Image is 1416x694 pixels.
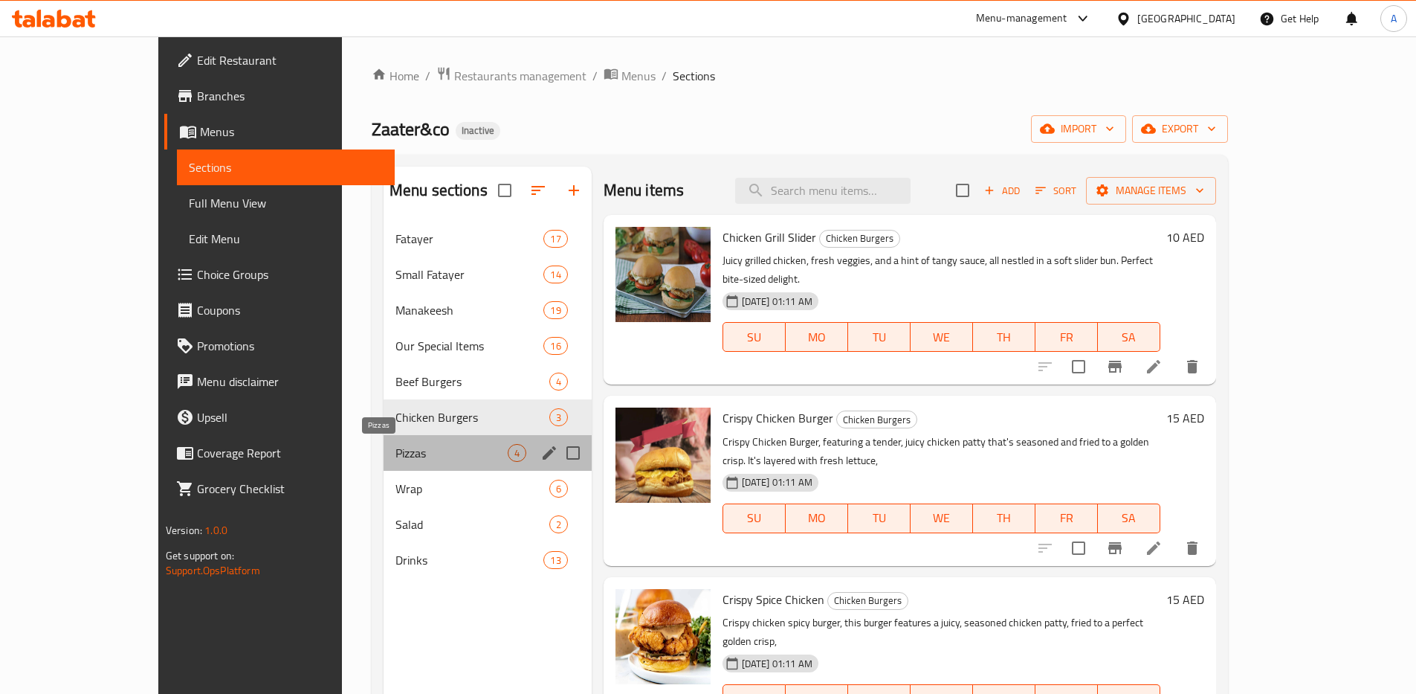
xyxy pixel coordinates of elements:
[550,375,567,389] span: 4
[395,373,549,391] span: Beef Burgers
[384,215,592,584] nav: Menu sections
[177,150,395,185] a: Sections
[543,301,567,319] div: items
[604,179,685,202] h2: Menu items
[197,266,383,283] span: Choice Groups
[389,179,488,202] h2: Menu sections
[662,67,667,85] li: /
[1063,533,1094,564] span: Select to update
[372,112,450,146] span: Zaater&co
[384,435,592,471] div: Pizzas4edit
[164,435,395,471] a: Coverage Report
[372,66,1228,86] nav: breadcrumb
[911,322,973,352] button: WE
[549,408,568,426] div: items
[1097,349,1133,385] button: Branch-specific-item
[395,515,549,533] span: Salad
[454,67,586,85] span: Restaurants management
[1035,182,1076,199] span: Sort
[722,226,816,248] span: Chicken Grill Slider
[544,268,566,282] span: 14
[508,446,526,460] span: 4
[395,408,549,426] div: Chicken Burgers
[384,471,592,507] div: Wrap6
[395,480,549,498] span: Wrap
[164,399,395,435] a: Upsell
[164,257,395,292] a: Choice Groups
[848,322,911,352] button: TU
[973,504,1035,533] button: TH
[166,521,202,540] span: Version:
[508,444,526,462] div: items
[177,221,395,257] a: Edit Menu
[729,327,780,348] span: SU
[550,482,567,496] span: 6
[792,327,842,348] span: MO
[538,442,560,464] button: edit
[820,230,899,247] span: Chicken Burgers
[1098,322,1160,352] button: SA
[164,114,395,150] a: Menus
[736,657,818,671] span: [DATE] 01:11 AM
[911,504,973,533] button: WE
[979,327,1029,348] span: TH
[1031,115,1126,143] button: import
[1041,507,1092,529] span: FR
[549,515,568,533] div: items
[836,411,917,428] div: Chicken Burgers
[1035,504,1098,533] button: FR
[164,328,395,364] a: Promotions
[425,67,430,85] li: /
[854,327,905,348] span: TU
[395,444,508,462] span: Pizzas
[982,182,1022,199] span: Add
[164,78,395,114] a: Branches
[189,194,383,212] span: Full Menu View
[1098,181,1204,200] span: Manage items
[1098,504,1160,533] button: SA
[197,51,383,69] span: Edit Restaurant
[916,507,967,529] span: WE
[177,185,395,221] a: Full Menu View
[722,433,1160,470] p: Crispy Chicken Burger, featuring a tender, juicy chicken patty that's seasoned and fried to a gol...
[1035,322,1098,352] button: FR
[786,322,848,352] button: MO
[1166,227,1204,248] h6: 10 AED
[621,67,656,85] span: Menus
[189,230,383,248] span: Edit Menu
[1043,120,1114,138] span: import
[384,364,592,399] div: Beef Burgers4
[604,66,656,86] a: Menus
[197,373,383,391] span: Menu disclaimer
[395,551,544,569] span: Drinks
[197,301,383,319] span: Coupons
[384,257,592,292] div: Small Fatayer14
[837,411,916,428] span: Chicken Burgers
[549,480,568,498] div: items
[978,179,1026,202] span: Add item
[543,551,567,569] div: items
[456,122,500,140] div: Inactive
[384,221,592,257] div: Fatayer17
[947,175,978,206] span: Select section
[615,408,711,503] img: Crispy Chicken Burger
[729,507,780,529] span: SU
[395,337,544,355] div: Our Special Items
[1041,327,1092,348] span: FR
[736,295,818,309] span: [DATE] 01:11 AM
[848,504,911,533] button: TU
[544,303,566,318] span: 19
[384,292,592,328] div: Manakeesh19
[1026,179,1086,202] span: Sort items
[543,266,567,283] div: items
[395,266,544,283] span: Small Fatayer
[1032,179,1080,202] button: Sort
[722,614,1160,651] p: Crispy chicken spicy burger, this burger features a juicy, seasoned chicken patty, fried to a per...
[395,301,544,319] span: Manakeesh
[973,322,1035,352] button: TH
